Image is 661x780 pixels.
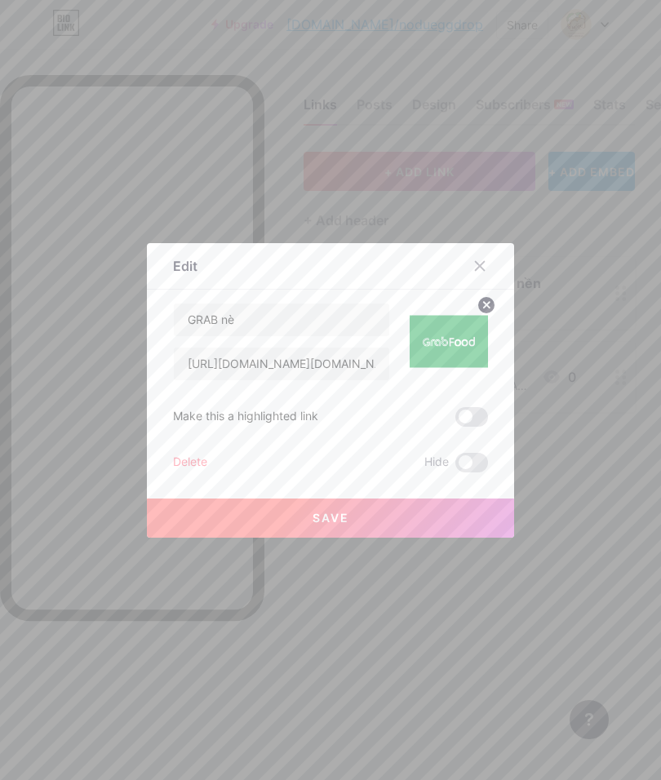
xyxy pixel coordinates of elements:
input: Title [174,304,389,336]
span: Hide [424,453,449,472]
div: Make this a highlighted link [173,407,318,427]
button: Save [147,499,514,538]
img: link_thumbnail [410,303,488,381]
div: Delete [173,453,207,472]
span: Save [313,511,349,525]
input: URL [174,348,389,380]
div: Edit [173,256,197,276]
